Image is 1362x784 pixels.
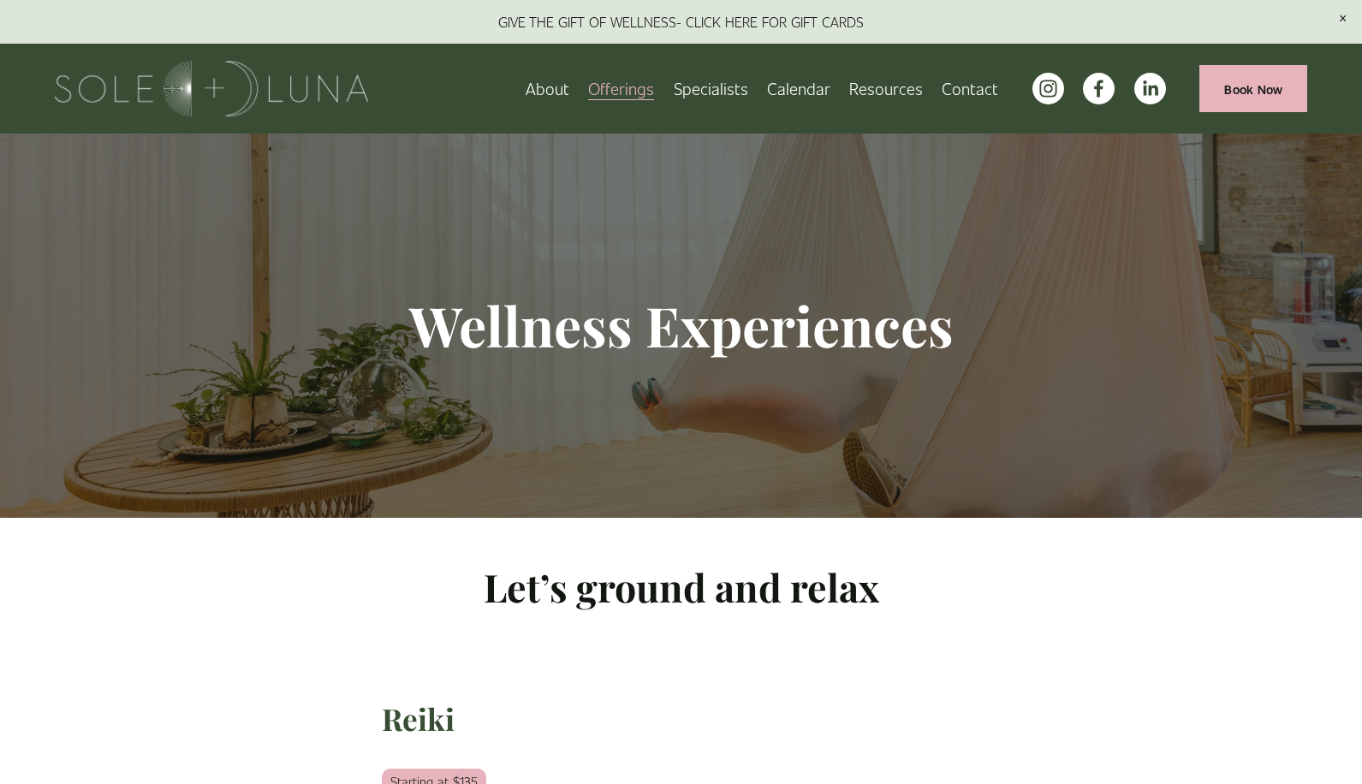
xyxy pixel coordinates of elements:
[382,562,981,612] h2: Let’s ground and relax
[674,74,748,104] a: Specialists
[1083,73,1115,104] a: facebook-unauth
[382,699,981,739] h3: Reiki
[588,74,654,104] a: folder dropdown
[767,74,830,104] a: Calendar
[1199,65,1307,112] a: Book Now
[942,74,998,104] a: Contact
[588,75,654,102] span: Offerings
[1134,73,1166,104] a: LinkedIn
[526,74,569,104] a: About
[55,61,369,116] img: Sole + Luna
[849,75,923,102] span: Resources
[1032,73,1064,104] a: instagram-unauth
[232,292,1131,359] h1: Wellness Experiences
[849,74,923,104] a: folder dropdown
